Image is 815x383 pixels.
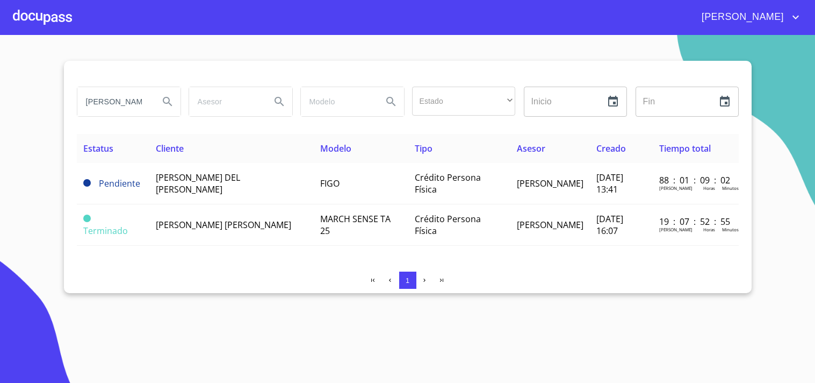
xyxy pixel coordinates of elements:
[596,172,623,195] span: [DATE] 13:41
[415,172,481,195] span: Crédito Persona Física
[694,9,802,26] button: account of current user
[517,178,583,189] span: [PERSON_NAME]
[156,143,184,154] span: Cliente
[83,143,113,154] span: Estatus
[77,87,150,116] input: search
[659,174,732,186] p: 88 : 01 : 09 : 02
[694,9,789,26] span: [PERSON_NAME]
[517,219,583,231] span: [PERSON_NAME]
[83,179,91,187] span: Pendiente
[415,143,432,154] span: Tipo
[406,276,409,285] span: 1
[596,143,626,154] span: Creado
[156,219,291,231] span: [PERSON_NAME] [PERSON_NAME]
[320,213,391,237] span: MARCH SENSE TA 25
[659,143,711,154] span: Tiempo total
[659,226,693,232] p: [PERSON_NAME]
[378,89,404,115] button: Search
[320,143,351,154] span: Modelo
[415,213,481,237] span: Crédito Persona Física
[703,226,715,232] p: Horas
[659,216,732,228] p: 19 : 07 : 52 : 55
[399,272,416,289] button: 1
[156,172,240,195] span: [PERSON_NAME] DEL [PERSON_NAME]
[301,87,374,116] input: search
[189,87,262,116] input: search
[320,178,340,189] span: FIGO
[83,215,91,222] span: Terminado
[703,185,715,191] p: Horas
[155,89,181,115] button: Search
[722,226,739,232] p: Minutos
[517,143,545,154] span: Asesor
[83,225,128,237] span: Terminado
[722,185,739,191] p: Minutos
[412,87,515,116] div: ​
[99,178,140,189] span: Pendiente
[266,89,292,115] button: Search
[596,213,623,237] span: [DATE] 16:07
[659,185,693,191] p: [PERSON_NAME]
